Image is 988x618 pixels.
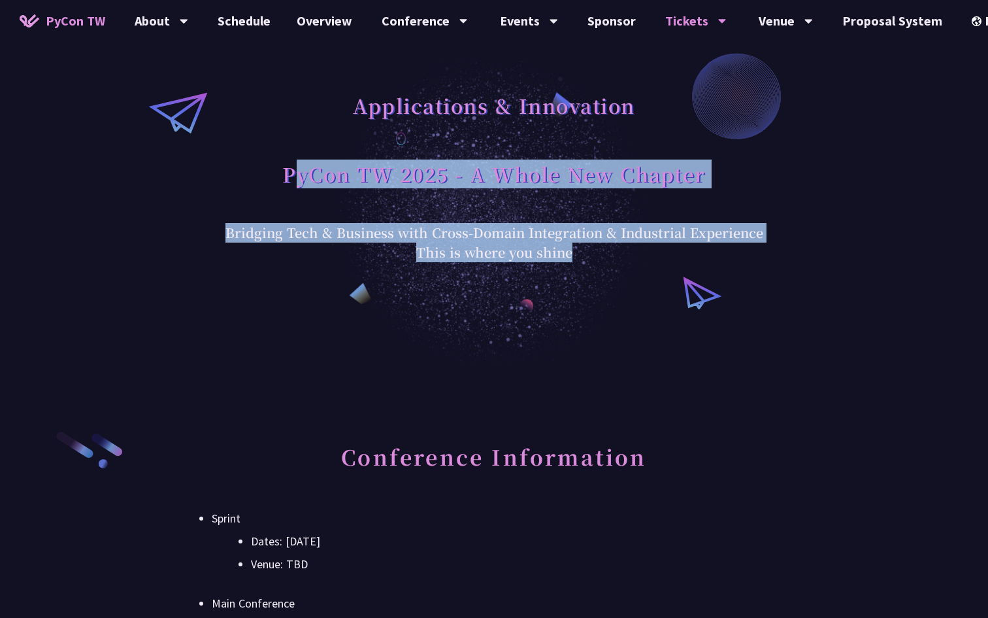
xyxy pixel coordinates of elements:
h2: Conference Information [212,430,776,502]
h1: Applications & Innovation [353,86,635,125]
li: Dates: [DATE] [251,532,776,551]
div: Bridging Tech & Business with Cross-Domain Integration & Industrial Experience This is where you ... [225,223,763,262]
h1: PyCon TW 2025 - A Whole New Chapter [282,154,706,194]
a: PyCon TW [7,5,118,37]
span: PyCon TW [46,11,105,31]
li: Venue: TBD [251,555,776,574]
img: Locale Icon [972,16,985,26]
li: Sprint [212,509,776,574]
img: Home icon of PyCon TW 2025 [20,14,39,27]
